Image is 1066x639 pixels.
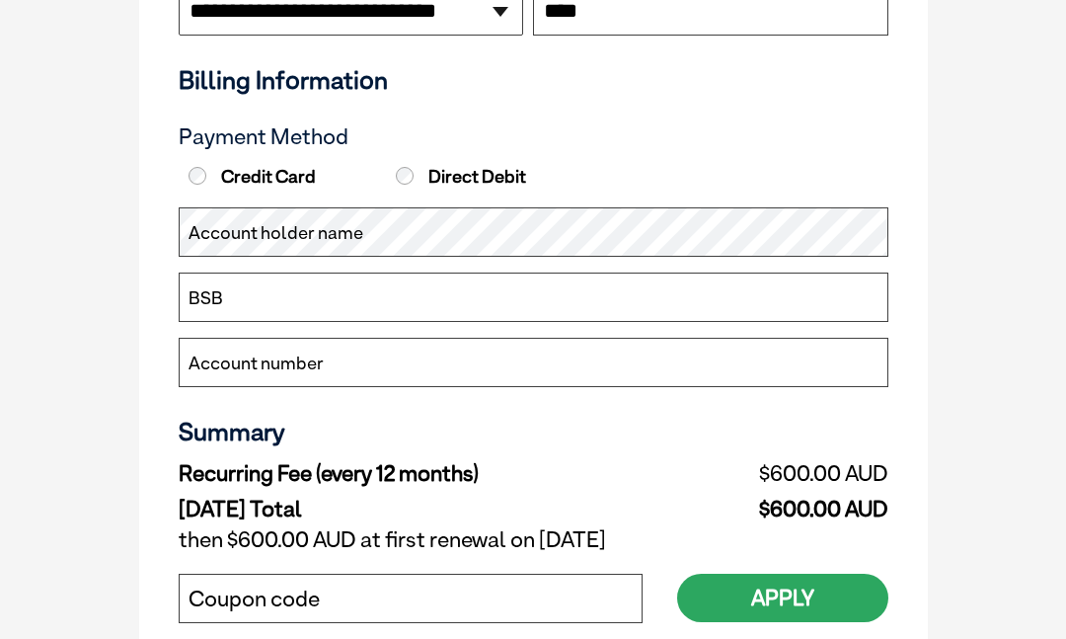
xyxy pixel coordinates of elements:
[189,285,223,311] label: BSB
[677,574,888,622] button: Apply
[189,220,363,246] label: Account holder name
[189,167,206,185] input: Credit Card
[179,417,888,446] h3: Summary
[179,65,888,95] h3: Billing Information
[179,522,888,558] td: then $600.00 AUD at first renewal on [DATE]
[396,167,414,185] input: Direct Debit
[391,166,594,188] label: Direct Debit
[184,166,387,188] label: Credit Card
[189,587,320,612] label: Coupon code
[189,351,324,376] label: Account number
[179,456,671,492] td: Recurring Fee (every 12 months)
[671,492,888,522] td: $600.00 AUD
[671,456,888,492] td: $600.00 AUD
[179,124,888,150] h3: Payment Method
[179,492,671,522] td: [DATE] Total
